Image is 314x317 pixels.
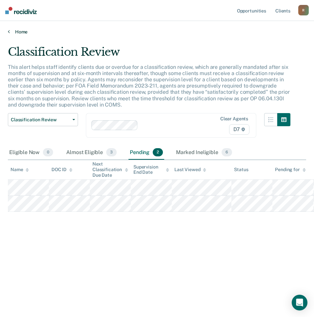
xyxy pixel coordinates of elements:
[153,148,163,157] span: 2
[229,124,250,135] span: D7
[128,146,164,160] div: Pending2
[222,148,232,157] span: 6
[8,29,306,35] a: Home
[10,167,29,172] div: Name
[8,45,290,64] div: Classification Review
[92,161,128,178] div: Next Classification Due Date
[8,64,289,108] p: This alert helps staff identify clients due or overdue for a classification review, which are gen...
[11,117,70,123] span: Classification Review
[8,146,54,160] div: Eligible Now0
[65,146,118,160] div: Almost Eligible3
[220,116,248,122] div: Clear agents
[133,164,169,175] div: Supervision End Date
[175,146,233,160] div: Marked Ineligible6
[51,167,72,172] div: DOC ID
[275,167,305,172] div: Pending for
[174,167,206,172] div: Last Viewed
[8,113,78,126] button: Classification Review
[106,148,117,157] span: 3
[5,7,37,14] img: Recidiviz
[234,167,248,172] div: Status
[292,295,307,310] div: Open Intercom Messenger
[298,5,309,15] button: R
[43,148,53,157] span: 0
